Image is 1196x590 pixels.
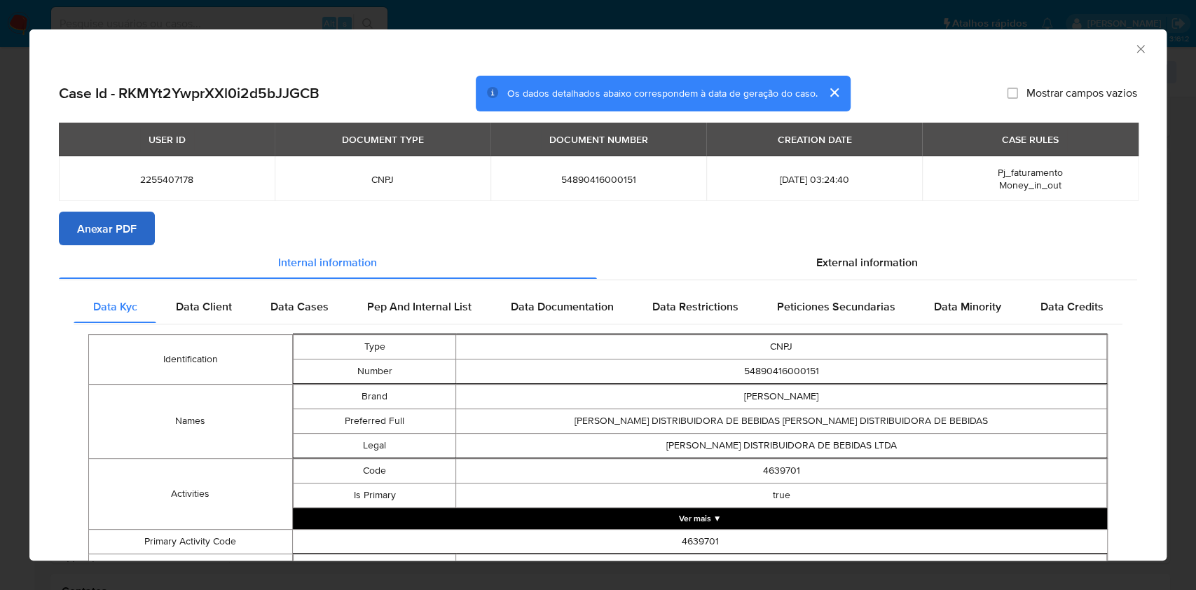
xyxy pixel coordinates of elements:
td: Type [293,334,455,359]
span: Money_in_out [999,178,1061,192]
span: CNPJ [291,173,474,186]
td: 4639701 [456,458,1107,483]
span: Data Cases [270,298,329,314]
span: Data Minority [934,298,1001,314]
span: Pj_faturamento [998,165,1063,179]
td: Is Primary [293,483,455,507]
span: Anexar PDF [77,213,137,244]
div: Detailed internal info [74,289,1122,323]
td: [PERSON_NAME] [456,384,1107,409]
button: Anexar PDF [59,212,155,245]
div: Detailed info [59,245,1137,279]
div: CASE RULES [994,128,1067,151]
td: true [456,483,1107,507]
div: DOCUMENT NUMBER [541,128,657,151]
span: Data Restrictions [652,298,738,314]
span: Data Client [176,298,232,314]
span: Data Credits [1040,298,1103,314]
div: DOCUMENT TYPE [334,128,432,151]
td: Code [293,458,455,483]
h2: Case Id - RKMYt2YwprXXl0i2d5bJJGCB [59,84,319,102]
td: Preferred Full [293,409,455,433]
td: 4639701 [292,529,1107,554]
span: Peticiones Secundarias [777,298,895,314]
span: 2255407178 [76,173,258,186]
td: CNPJ [456,334,1107,359]
button: Fechar a janela [1134,42,1146,55]
div: closure-recommendation-modal [29,29,1167,561]
span: External information [816,254,918,270]
td: [PERSON_NAME] DISTRIBUIDORA DE BEBIDAS [PERSON_NAME] DISTRIBUIDORA DE BEBIDAS [456,409,1107,433]
div: USER ID [140,128,194,151]
td: Legal [293,433,455,458]
td: Names [89,384,293,458]
td: [PERSON_NAME] DISTRIBUIDORA DE BEBIDAS LTDA [456,433,1107,458]
button: Expand array [293,507,1107,528]
td: Number [293,359,455,383]
td: Primary Activity Code [89,529,293,554]
td: Income [293,554,455,578]
td: 54890416000151 [456,359,1107,383]
input: Mostrar campos vazios [1007,88,1018,99]
span: Internal information [278,254,377,270]
span: Os dados detalhados abaixo correspondem à data de geração do caso. [507,86,817,100]
td: Brand [293,384,455,409]
span: [DATE] 03:24:40 [723,173,905,186]
td: Identification [89,334,293,384]
span: Pep And Internal List [367,298,472,314]
button: cerrar [817,76,851,109]
td: Activities [89,458,293,529]
div: CREATION DATE [769,128,860,151]
span: Data Documentation [510,298,613,314]
span: Data Kyc [93,298,137,314]
td: 9999999 [456,554,1107,578]
span: 54890416000151 [507,173,689,186]
span: Mostrar campos vazios [1026,86,1137,100]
